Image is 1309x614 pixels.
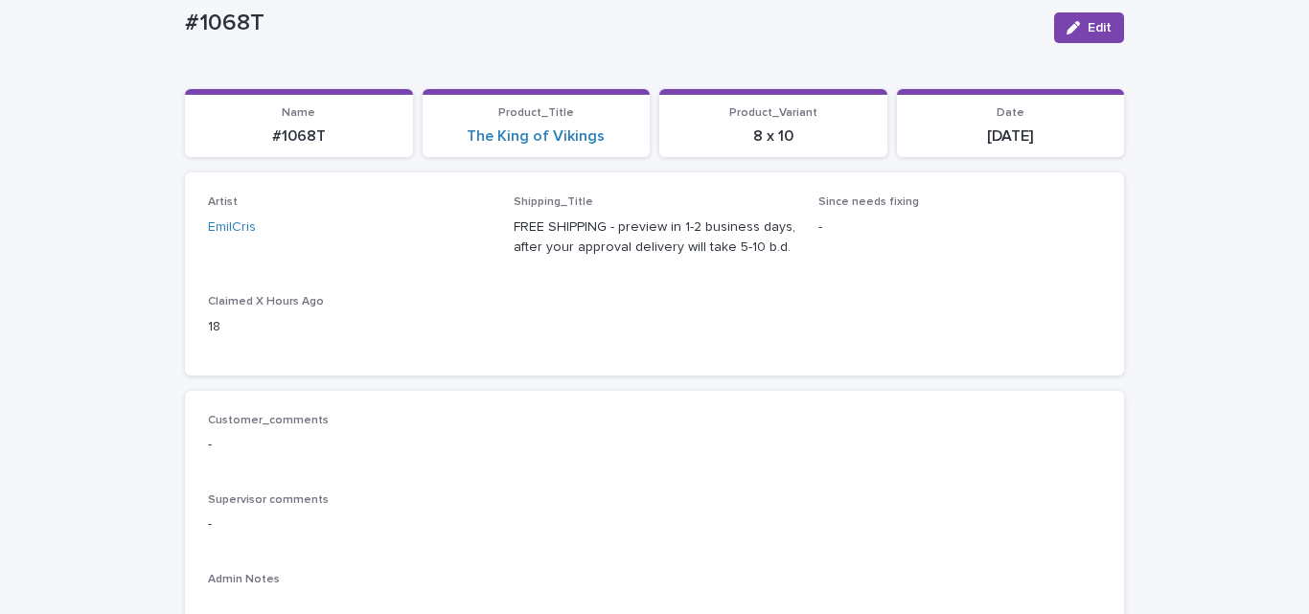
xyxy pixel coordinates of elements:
[185,10,1039,37] p: #1068T
[729,107,817,119] span: Product_Variant
[818,217,1101,238] p: -
[997,107,1024,119] span: Date
[196,127,402,146] p: #1068T
[908,127,1114,146] p: [DATE]
[208,494,329,506] span: Supervisor comments
[208,296,324,307] span: Claimed X Hours Ago
[1054,12,1124,43] button: Edit
[208,196,238,208] span: Artist
[514,196,593,208] span: Shipping_Title
[514,217,796,258] p: FREE SHIPPING - preview in 1-2 business days, after your approval delivery will take 5-10 b.d.
[671,127,876,146] p: 8 x 10
[498,107,574,119] span: Product_Title
[208,435,1101,455] p: -
[1088,21,1112,34] span: Edit
[208,574,280,585] span: Admin Notes
[208,217,256,238] a: EmilCris
[818,196,919,208] span: Since needs fixing
[282,107,315,119] span: Name
[208,415,329,426] span: Customer_comments
[208,514,1101,534] p: -
[208,317,491,337] p: 18
[467,127,605,146] a: The King of Vikings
